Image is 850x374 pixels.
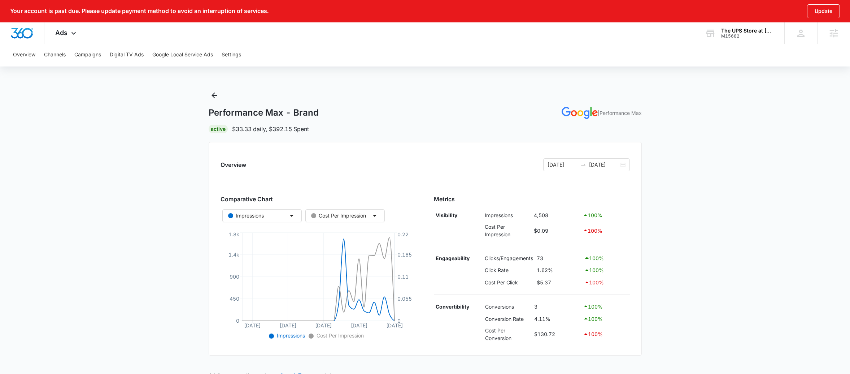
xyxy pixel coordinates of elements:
p: | Performance Max [598,109,642,117]
tspan: [DATE] [279,322,296,328]
input: Start date [548,161,577,169]
button: Back [209,90,220,101]
td: $5.37 [535,276,582,289]
td: 73 [535,252,582,264]
td: 1.62% [535,264,582,276]
td: 4,508 [532,209,581,222]
td: Conversion Rate [483,313,532,325]
div: 100 % [583,302,628,311]
div: account name [721,28,774,34]
div: Active [209,125,228,133]
span: Ads [55,29,67,36]
td: Conversions [483,301,532,313]
td: Impressions [483,209,532,222]
div: Impressions [228,212,264,220]
td: Cost Per Click [483,276,535,289]
span: to [580,162,586,168]
button: Settings [222,43,241,66]
p: $33.33 daily , $392.15 Spent [232,125,309,133]
td: $0.09 [532,221,581,240]
tspan: 0.11 [397,274,409,280]
tspan: 900 [230,274,239,280]
div: 100 % [584,278,628,287]
td: 3 [532,301,581,313]
button: Overview [13,43,35,66]
tspan: [DATE] [244,322,261,328]
div: 100 % [583,314,628,323]
tspan: [DATE] [386,322,403,328]
span: Impressions [275,332,305,339]
div: 100 % [583,226,628,235]
tspan: 1.4k [228,252,239,258]
td: 4.11% [532,313,581,325]
span: swap-right [580,162,586,168]
button: Digital TV Ads [110,43,144,66]
div: 100 % [583,211,628,220]
td: Cost Per Impression [483,221,532,240]
button: Update [807,4,840,18]
tspan: 0.165 [397,252,412,258]
p: Your account is past due. Please update payment method to avoid an interruption of services. [10,8,269,14]
button: Channels [44,43,66,66]
tspan: [DATE] [350,322,367,328]
strong: Convertibility [436,304,469,310]
h2: Overview [221,160,246,169]
tspan: 0 [236,318,239,324]
div: 100 % [584,266,628,275]
h3: Metrics [434,195,630,203]
tspan: 1.8k [228,231,239,237]
button: Impressions [222,209,302,222]
div: 100 % [584,254,628,262]
div: Cost Per Impression [311,212,366,220]
h1: Performance Max - Brand [209,107,319,118]
td: Cost Per Conversion [483,325,532,344]
tspan: 0 [397,318,401,324]
tspan: 0.055 [397,296,412,302]
td: $130.72 [532,325,581,344]
div: Ads [44,22,89,44]
img: GOOGLE_ADS [562,107,598,119]
tspan: 0.22 [397,231,409,237]
div: 100 % [583,330,628,339]
button: Google Local Service Ads [152,43,213,66]
strong: Visibility [436,212,457,218]
span: Cost Per Impression [315,332,364,339]
h3: Comparative Chart [221,195,417,203]
tspan: [DATE] [315,322,332,328]
strong: Engageability [436,255,470,261]
td: Clicks/Engagements [483,252,535,264]
input: End date [589,161,619,169]
td: Click Rate [483,264,535,276]
button: Cost Per Impression [305,209,385,222]
div: account id [721,34,774,39]
button: Campaigns [74,43,101,66]
tspan: 450 [230,296,239,302]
